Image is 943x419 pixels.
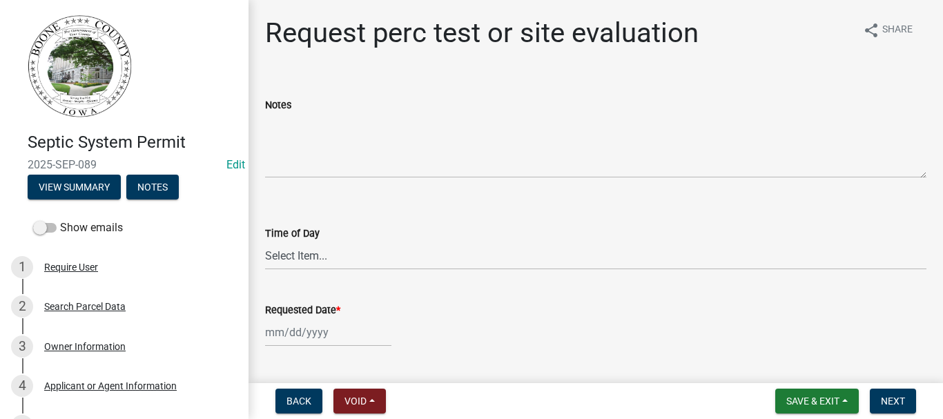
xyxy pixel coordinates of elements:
a: Edit [226,158,245,171]
wm-modal-confirm: Edit Application Number [226,158,245,171]
button: Notes [126,175,179,199]
wm-modal-confirm: Summary [28,182,121,193]
span: Void [344,396,367,407]
label: Requested Date [265,306,340,315]
wm-modal-confirm: Notes [126,182,179,193]
button: View Summary [28,175,121,199]
span: Share [882,22,913,39]
h4: Septic System Permit [28,133,237,153]
label: Notes [265,101,291,110]
button: Back [275,389,322,413]
div: Owner Information [44,342,126,351]
button: Save & Exit [775,389,859,413]
div: Require User [44,262,98,272]
i: share [863,22,879,39]
label: Time of Day [265,229,320,239]
span: Back [286,396,311,407]
input: mm/dd/yyyy [265,318,391,347]
button: Void [333,389,386,413]
div: 2 [11,295,33,318]
span: 2025-SEP-089 [28,158,221,171]
button: Next [870,389,916,413]
span: Save & Exit [786,396,839,407]
button: shareShare [852,17,924,43]
label: Show emails [33,220,123,236]
div: 3 [11,335,33,358]
h1: Request perc test or site evaluation [265,17,699,50]
div: Applicant or Agent Information [44,381,177,391]
div: 4 [11,375,33,397]
img: Boone County, Iowa [28,14,133,118]
div: 1 [11,256,33,278]
div: Search Parcel Data [44,302,126,311]
span: Next [881,396,905,407]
